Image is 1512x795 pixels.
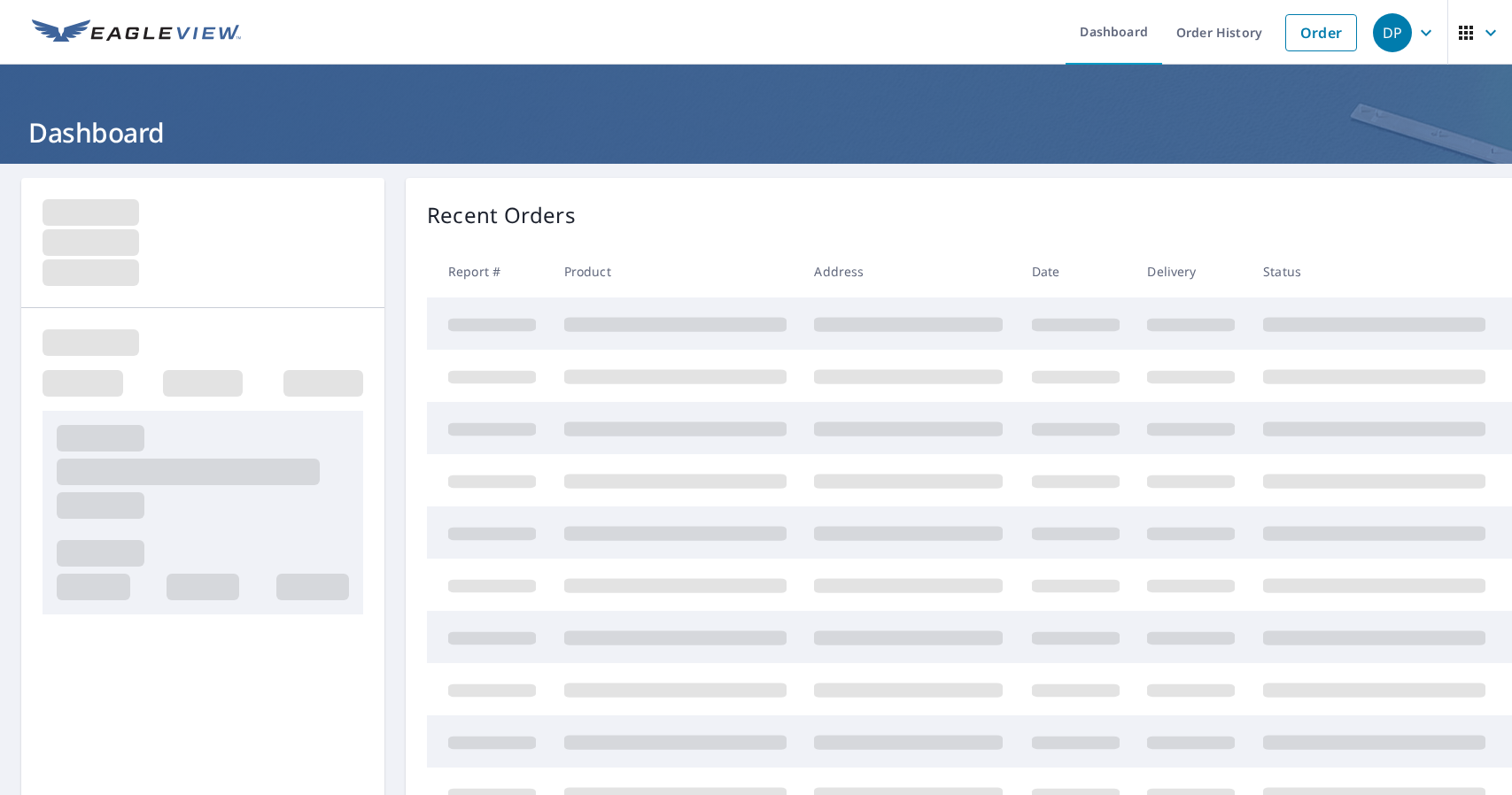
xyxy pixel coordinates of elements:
th: Date [1018,245,1134,297]
th: Address [800,245,1017,297]
h1: Dashboard [21,114,1491,151]
img: EV Logo [32,19,241,46]
p: Recent Orders [427,199,576,231]
div: DP [1373,13,1412,52]
a: Order [1285,14,1357,51]
th: Product [550,245,801,297]
th: Report # [427,245,550,297]
th: Status [1249,245,1500,297]
th: Delivery [1133,245,1249,297]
